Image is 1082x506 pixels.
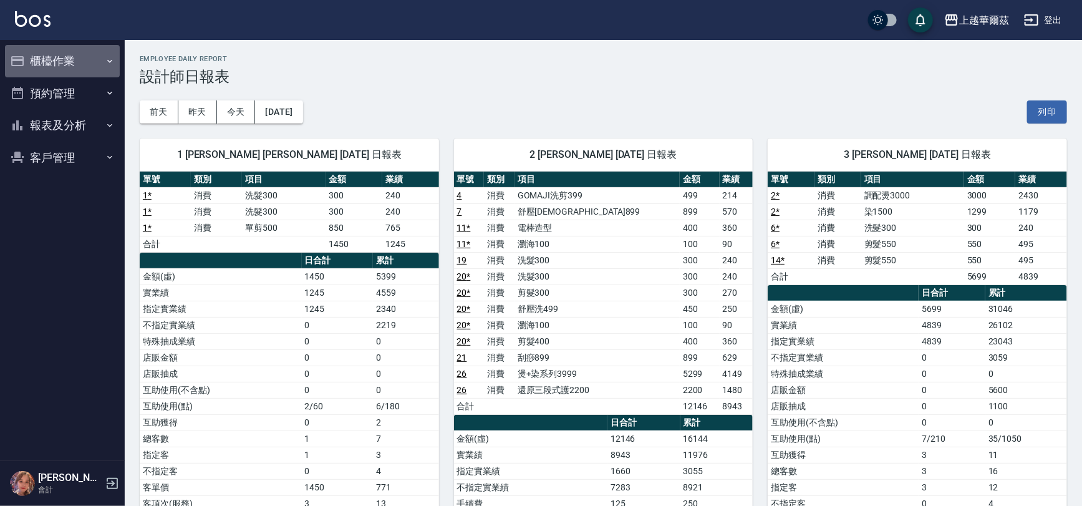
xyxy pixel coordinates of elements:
[607,431,680,447] td: 12146
[454,447,607,463] td: 實業績
[484,220,514,236] td: 消費
[985,382,1067,398] td: 5600
[484,268,514,285] td: 消費
[680,398,720,414] td: 12146
[768,172,1067,285] table: a dense table
[38,472,102,484] h5: [PERSON_NAME]
[814,172,861,188] th: 類別
[985,463,1067,479] td: 16
[919,463,985,479] td: 3
[5,142,120,174] button: 客戶管理
[861,203,964,220] td: 染1500
[140,382,302,398] td: 互助使用(不含點)
[720,349,753,366] td: 629
[484,349,514,366] td: 消費
[1019,9,1067,32] button: 登出
[720,382,753,398] td: 1480
[454,463,607,479] td: 指定實業績
[140,68,1067,85] h3: 設計師日報表
[919,382,985,398] td: 0
[919,447,985,463] td: 3
[680,301,720,317] td: 450
[373,447,439,463] td: 3
[964,187,1016,203] td: 3000
[514,187,680,203] td: GOMAJI洗剪399
[514,349,680,366] td: 刮痧899
[191,203,242,220] td: 消費
[484,187,514,203] td: 消費
[373,463,439,479] td: 4
[1015,187,1067,203] td: 2430
[768,414,919,431] td: 互助使用(不含點)
[302,285,374,301] td: 1245
[326,172,382,188] th: 金額
[720,268,753,285] td: 240
[768,349,919,366] td: 不指定實業績
[457,385,467,395] a: 26
[140,349,302,366] td: 店販金額
[1015,220,1067,236] td: 240
[217,100,256,124] button: 今天
[457,369,467,379] a: 26
[302,431,374,447] td: 1
[514,252,680,268] td: 洗髮300
[302,447,374,463] td: 1
[720,333,753,349] td: 360
[373,349,439,366] td: 0
[373,333,439,349] td: 0
[255,100,302,124] button: [DATE]
[720,366,753,382] td: 4149
[382,172,439,188] th: 業績
[964,172,1016,188] th: 金額
[720,203,753,220] td: 570
[140,398,302,414] td: 互助使用(點)
[1015,172,1067,188] th: 業績
[457,207,462,217] a: 7
[326,187,382,203] td: 300
[919,301,985,317] td: 5699
[768,317,919,333] td: 實業績
[861,236,964,252] td: 剪髮550
[382,187,439,203] td: 240
[768,382,919,398] td: 店販金額
[919,366,985,382] td: 0
[680,220,720,236] td: 400
[814,203,861,220] td: 消費
[514,333,680,349] td: 剪髮400
[302,414,374,431] td: 0
[768,333,919,349] td: 指定實業績
[457,190,462,200] a: 4
[680,317,720,333] td: 100
[720,187,753,203] td: 214
[484,301,514,317] td: 消費
[680,203,720,220] td: 899
[680,172,720,188] th: 金額
[140,55,1067,63] h2: Employee Daily Report
[302,253,374,269] th: 日合計
[514,366,680,382] td: 燙+染系列3999
[140,366,302,382] td: 店販抽成
[373,382,439,398] td: 0
[5,45,120,77] button: 櫃檯作業
[768,268,814,285] td: 合計
[680,447,753,463] td: 11976
[302,268,374,285] td: 1450
[985,447,1067,463] td: 11
[191,220,242,236] td: 消費
[768,447,919,463] td: 互助獲得
[302,366,374,382] td: 0
[680,236,720,252] td: 100
[484,333,514,349] td: 消費
[607,463,680,479] td: 1660
[514,268,680,285] td: 洗髮300
[15,11,51,27] img: Logo
[1015,252,1067,268] td: 495
[326,236,382,252] td: 1450
[985,479,1067,495] td: 12
[985,301,1067,317] td: 31046
[140,333,302,349] td: 特殊抽成業績
[964,236,1016,252] td: 550
[5,109,120,142] button: 報表及分析
[768,398,919,414] td: 店販抽成
[985,317,1067,333] td: 26102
